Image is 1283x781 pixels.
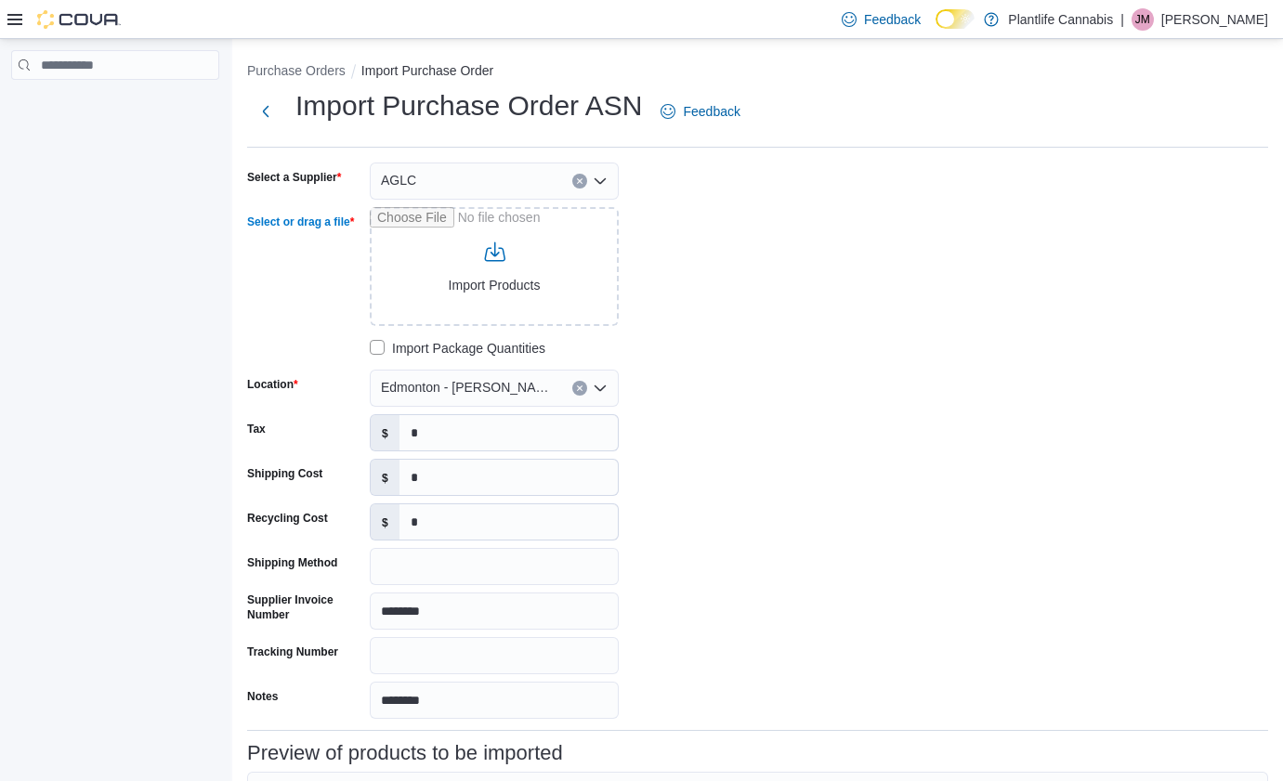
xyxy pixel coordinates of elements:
label: Tax [247,422,266,436]
label: Recycling Cost [247,511,328,526]
label: $ [371,504,399,540]
label: Select or drag a file [247,215,354,229]
label: Tracking Number [247,644,338,659]
nav: An example of EuiBreadcrumbs [247,61,1268,84]
span: Dark Mode [936,29,936,30]
p: | [1120,8,1124,31]
label: Location [247,377,298,392]
span: JM [1135,8,1150,31]
h3: Preview of products to be imported [247,742,563,764]
label: Select a Supplier [247,170,341,185]
label: Shipping Method [247,555,337,570]
label: $ [371,460,399,495]
input: Use aria labels when no actual label is in use [370,207,619,326]
span: Edmonton - [PERSON_NAME] [381,376,554,398]
div: Justin McIssac [1132,8,1154,31]
a: Feedback [653,93,747,130]
nav: Complex example [11,84,219,128]
label: Shipping Cost [247,466,322,481]
button: Open list of options [593,381,608,396]
a: Feedback [834,1,928,38]
button: Purchase Orders [247,63,346,78]
button: Clear input [572,381,587,396]
button: Import Purchase Order [361,63,493,78]
p: [PERSON_NAME] [1161,8,1268,31]
span: Feedback [864,10,921,29]
button: Clear input [572,174,587,189]
label: $ [371,415,399,450]
label: Supplier Invoice Number [247,592,362,622]
label: Import Package Quantities [370,337,545,359]
label: Notes [247,689,278,704]
img: Cova [37,10,121,29]
button: Next [247,93,284,130]
span: AGLC [381,169,416,191]
p: Plantlife Cannabis [1008,8,1113,31]
input: Dark Mode [936,9,975,29]
h1: Import Purchase Order ASN [295,87,642,124]
button: Open list of options [593,174,608,189]
span: Feedback [683,102,740,121]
